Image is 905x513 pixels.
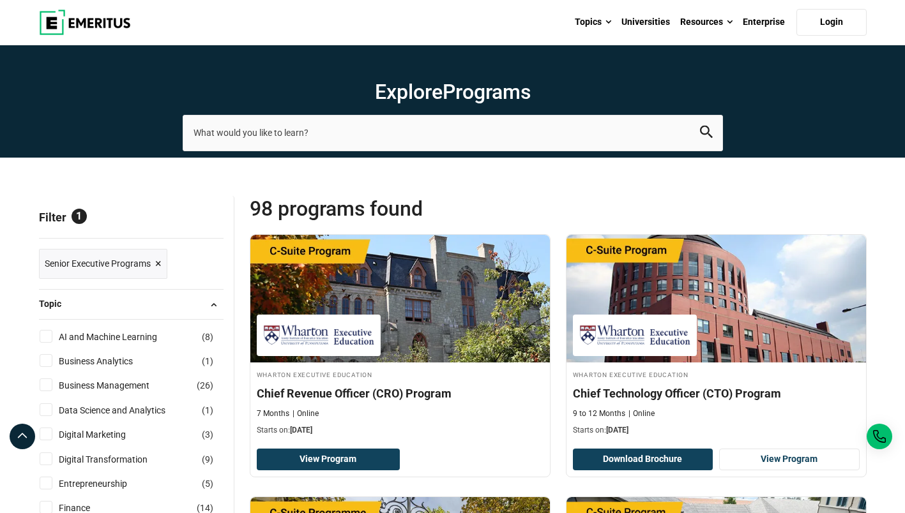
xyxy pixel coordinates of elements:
[197,378,213,392] span: ( )
[59,403,191,417] a: Data Science and Analytics
[184,211,224,227] a: Reset all
[155,255,162,273] span: ×
[59,330,183,344] a: AI and Machine Learning
[205,405,210,415] span: 1
[59,452,173,466] a: Digital Transformation
[719,449,860,470] a: View Program
[257,408,289,419] p: 7 Months
[290,426,312,435] span: [DATE]
[59,378,175,392] a: Business Management
[205,356,210,366] span: 1
[202,330,213,344] span: ( )
[202,477,213,491] span: ( )
[700,126,713,140] button: search
[202,452,213,466] span: ( )
[205,454,210,465] span: 9
[200,503,210,513] span: 14
[39,196,224,238] p: Filter
[443,80,531,104] span: Programs
[573,425,860,436] p: Starts on:
[183,115,723,151] input: search-page
[567,235,866,443] a: Technology Course by Wharton Executive Education - September 18, 2025 Wharton Executive Education...
[205,332,210,342] span: 8
[579,321,690,350] img: Wharton Executive Education
[183,79,723,105] h1: Explore
[39,295,224,314] button: Topic
[202,427,213,442] span: ( )
[606,426,628,435] span: [DATE]
[59,477,153,491] a: Entrepreneurship
[628,408,655,419] p: Online
[59,354,158,368] a: Business Analytics
[573,449,713,470] button: Download Brochure
[39,297,72,311] span: Topic
[202,354,213,368] span: ( )
[205,479,210,489] span: 5
[45,256,151,271] span: Senior Executive Programs
[257,425,544,436] p: Starts on:
[202,403,213,417] span: ( )
[567,235,866,362] img: Chief Technology Officer (CTO) Program | Online Technology Course
[205,429,210,440] span: 3
[573,369,860,380] h4: Wharton Executive Education
[573,385,860,401] h4: Chief Technology Officer (CTO) Program
[257,385,544,401] h4: Chief Revenue Officer (CRO) Program
[293,408,319,419] p: Online
[257,369,544,380] h4: Wharton Executive Education
[250,235,550,362] img: Chief Revenue Officer (CRO) Program | Online Business Management Course
[573,408,625,419] p: 9 to 12 Months
[250,196,558,221] span: 98 Programs found
[200,380,210,390] span: 26
[59,427,151,442] a: Digital Marketing
[39,249,167,279] a: Senior Executive Programs ×
[796,9,867,36] a: Login
[700,129,713,141] a: search
[250,235,550,443] a: Business Management Course by Wharton Executive Education - September 17, 2025 Wharton Executive ...
[263,321,374,350] img: Wharton Executive Education
[257,449,400,470] a: View Program
[72,209,87,224] span: 1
